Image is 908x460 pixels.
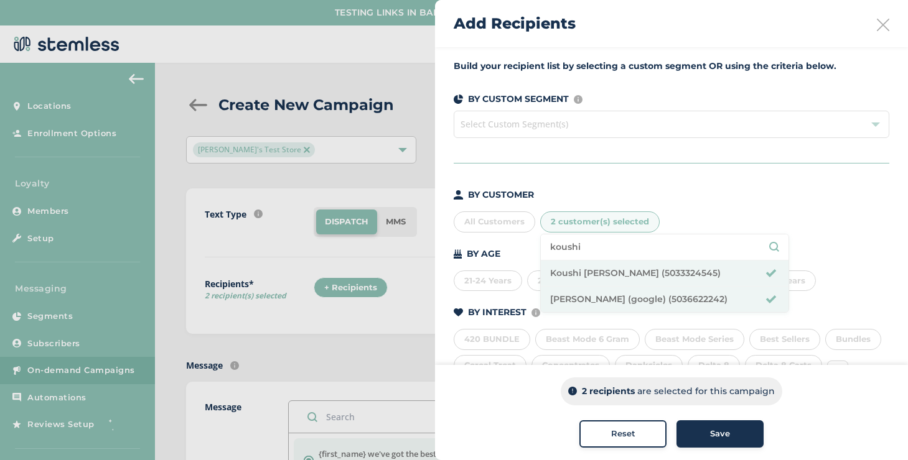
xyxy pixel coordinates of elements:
[582,385,635,398] p: 2 recipients
[615,355,683,376] div: Danksicles
[611,428,635,440] span: Reset
[688,355,740,376] div: Delta 8
[637,385,775,398] p: are selected for this campaign
[825,329,881,350] div: Bundles
[454,308,463,317] img: icon-heart-dark-29e6356f.svg
[454,249,462,259] img: icon-cake-93b2a7b5.svg
[541,287,789,312] li: [PERSON_NAME] (google) (5036622242)
[531,308,540,317] img: icon-info-236977d2.svg
[676,420,764,448] button: Save
[531,355,610,376] div: Concentrates
[550,241,779,254] input: Search
[467,247,500,260] p: BY AGE
[454,60,889,73] label: Build your recipient list by selecting a custom segment OR using the criteria below.
[527,270,597,292] div: 25-34 Years
[468,306,527,319] p: BY INTEREST
[468,188,534,201] p: BY CUSTOMER
[745,355,822,376] div: Delta 8 Carts
[846,400,908,460] iframe: Chat Widget
[541,260,789,287] li: Koushi [PERSON_NAME] (5033324545)
[551,216,649,226] span: 2 customer(s) selected
[454,94,463,104] img: icon-segments-dark-074adb27.svg
[710,428,730,440] span: Save
[468,93,569,106] p: BY CUSTOM SEGMENT
[454,329,530,350] div: 420 BUNDLE
[454,190,463,200] img: icon-person-dark-ced50e5f.svg
[535,329,640,350] div: Beast Mode 6 Gram
[574,95,583,104] img: icon-info-236977d2.svg
[454,211,535,232] div: All Customers
[749,329,820,350] div: Best Sellers
[579,420,667,448] button: Reset
[454,270,522,292] div: 21-24 Years
[454,12,576,35] h2: Add Recipients
[454,355,527,376] div: Cereal Treat
[568,387,577,396] img: icon-info-dark-48f6c5f3.svg
[645,329,744,350] div: Beast Mode Series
